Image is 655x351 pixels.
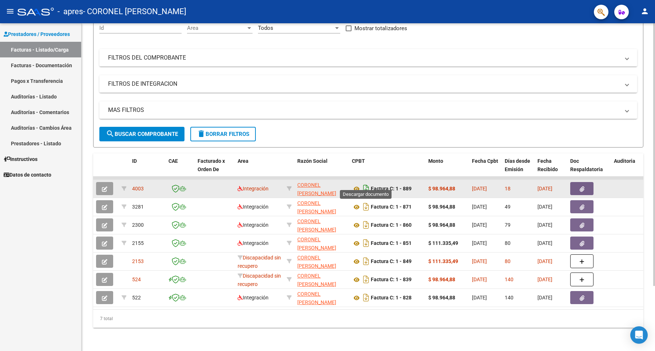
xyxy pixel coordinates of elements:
span: - apres [57,4,83,20]
span: [DATE] [472,222,487,228]
i: Descargar documento [361,201,371,213]
span: Datos de contacto [4,171,51,179]
datatable-header-cell: Monto [425,153,469,185]
span: Razón Social [297,158,327,164]
span: [DATE] [537,277,552,282]
span: Discapacidad sin recupero [238,255,281,269]
strong: Factura C: 1 - 889 [371,186,412,192]
span: 2153 [132,258,144,264]
span: CPBT [352,158,365,164]
span: Todos [258,25,273,31]
span: 2155 [132,240,144,246]
span: CORONEL [PERSON_NAME] [297,200,336,214]
span: Doc Respaldatoria [570,158,603,172]
span: 49 [505,204,511,210]
span: Monto [428,158,443,164]
span: CORONEL [PERSON_NAME] [297,255,336,269]
strong: $ 111.335,49 [428,258,458,264]
span: 80 [505,258,511,264]
span: Integración [238,222,269,228]
span: [DATE] [472,277,487,282]
mat-panel-title: FILTROS DEL COMPROBANTE [108,54,620,62]
span: 4003 [132,186,144,191]
strong: $ 98.964,88 [428,186,455,191]
datatable-header-cell: Razón Social [294,153,349,185]
span: [DATE] [472,258,487,264]
span: 524 [132,277,141,282]
span: CORONEL [PERSON_NAME] [297,218,336,233]
span: 522 [132,295,141,300]
datatable-header-cell: CPBT [349,153,425,185]
datatable-header-cell: Fecha Recibido [535,153,567,185]
mat-panel-title: MAS FILTROS [108,106,620,114]
span: [DATE] [537,186,552,191]
datatable-header-cell: ID [129,153,166,185]
div: 27282771956 [297,235,346,251]
i: Descargar documento [361,292,371,303]
span: ID [132,158,137,164]
span: - CORONEL [PERSON_NAME] [83,4,186,20]
span: [DATE] [472,186,487,191]
span: Facturado x Orden De [198,158,225,172]
strong: Factura C: 1 - 839 [371,277,412,283]
span: 140 [505,277,513,282]
datatable-header-cell: Area [235,153,284,185]
span: Borrar Filtros [197,131,249,137]
div: 27282771956 [297,272,346,287]
mat-icon: menu [6,7,15,16]
span: Discapacidad sin recupero [238,273,281,287]
i: Descargar documento [361,237,371,249]
datatable-header-cell: Auditoria [611,153,646,185]
span: CORONEL [PERSON_NAME] [297,237,336,251]
strong: Factura C: 1 - 828 [371,295,412,301]
span: [DATE] [472,240,487,246]
span: 18 [505,186,511,191]
datatable-header-cell: Fecha Cpbt [469,153,502,185]
strong: Factura C: 1 - 851 [371,241,412,246]
div: 27282771956 [297,217,346,233]
span: 140 [505,295,513,300]
i: Descargar documento [361,183,371,194]
span: 79 [505,222,511,228]
mat-icon: search [106,129,115,138]
span: Integración [238,240,269,246]
span: [DATE] [472,204,487,210]
datatable-header-cell: Doc Respaldatoria [567,153,611,185]
div: 27282771956 [297,181,346,196]
span: Integración [238,186,269,191]
mat-expansion-panel-header: FILTROS DE INTEGRACION [99,75,637,93]
strong: $ 98.964,88 [428,222,455,228]
span: 2300 [132,222,144,228]
i: Descargar documento [361,274,371,285]
div: 27282771956 [297,254,346,269]
span: Instructivos [4,155,37,163]
button: Buscar Comprobante [99,127,184,141]
span: [DATE] [472,295,487,300]
span: Auditoria [614,158,635,164]
strong: $ 111.335,49 [428,240,458,246]
span: [DATE] [537,295,552,300]
datatable-header-cell: CAE [166,153,195,185]
span: 3281 [132,204,144,210]
span: Area [187,25,246,31]
span: 80 [505,240,511,246]
span: Mostrar totalizadores [354,24,407,33]
strong: $ 98.964,88 [428,277,455,282]
span: Buscar Comprobante [106,131,178,137]
strong: $ 98.964,88 [428,295,455,300]
span: [DATE] [537,240,552,246]
datatable-header-cell: Facturado x Orden De [195,153,235,185]
div: Open Intercom Messenger [630,326,648,344]
span: [DATE] [537,204,552,210]
span: CORONEL [PERSON_NAME] [297,291,336,305]
span: Fecha Cpbt [472,158,498,164]
span: CORONEL [PERSON_NAME] [297,182,336,196]
span: [DATE] [537,258,552,264]
div: 27282771956 [297,199,346,214]
strong: $ 98.964,88 [428,204,455,210]
span: Area [238,158,249,164]
div: 7 total [93,310,643,328]
span: CAE [168,158,178,164]
span: Prestadores / Proveedores [4,30,70,38]
span: CORONEL [PERSON_NAME] [297,273,336,287]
